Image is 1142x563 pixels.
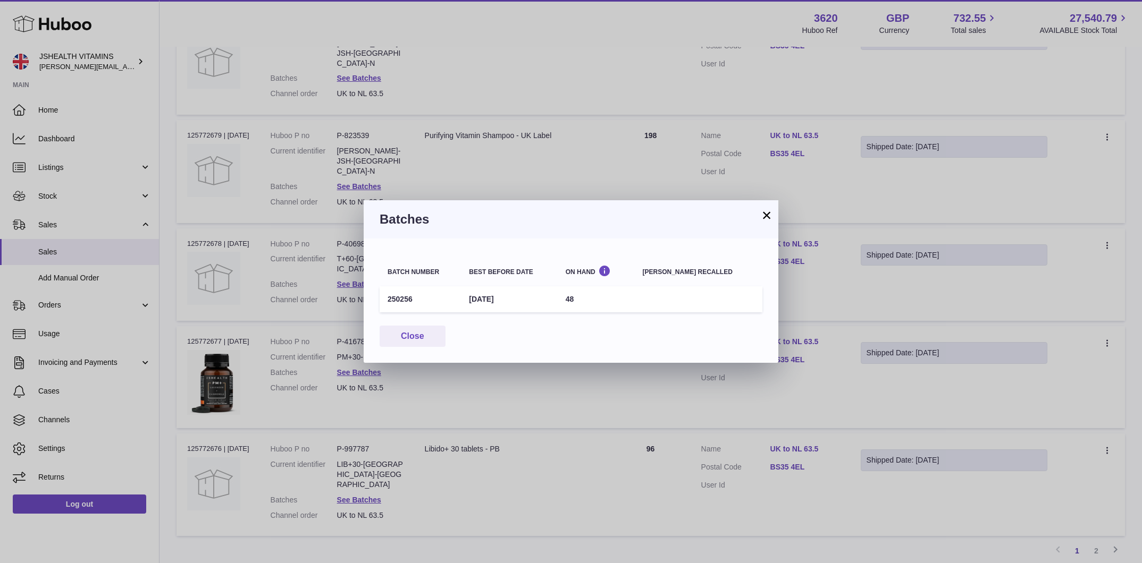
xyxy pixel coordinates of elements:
[388,269,453,276] div: Batch number
[380,286,461,312] td: 250256
[461,286,557,312] td: [DATE]
[760,209,773,221] button: ×
[558,286,635,312] td: 48
[643,269,754,276] div: [PERSON_NAME] recalled
[469,269,549,276] div: Best before date
[380,211,762,228] h3: Batches
[566,265,627,275] div: On Hand
[380,326,446,347] button: Close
